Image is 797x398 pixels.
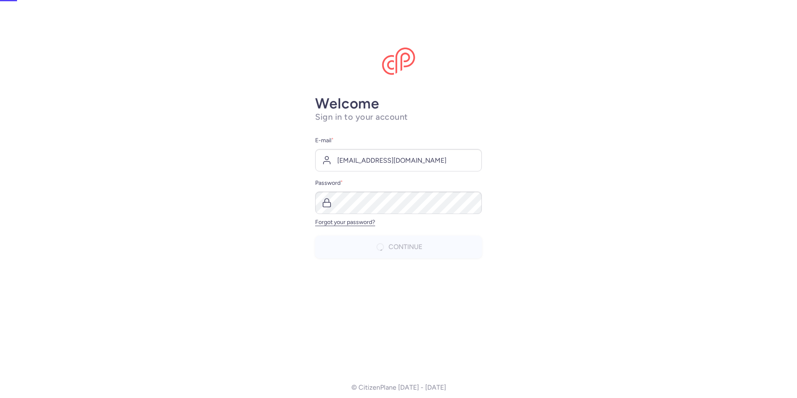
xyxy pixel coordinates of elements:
[388,243,422,251] span: Continue
[315,236,482,258] button: Continue
[315,219,375,226] a: Forgot your password?
[351,384,446,391] p: © CitizenPlane [DATE] - [DATE]
[382,48,415,75] img: CitizenPlane logo
[315,149,482,171] input: user@example.com
[315,136,482,146] label: E-mail
[315,178,482,188] label: Password
[315,95,379,112] strong: Welcome
[315,112,482,122] h1: Sign in to your account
